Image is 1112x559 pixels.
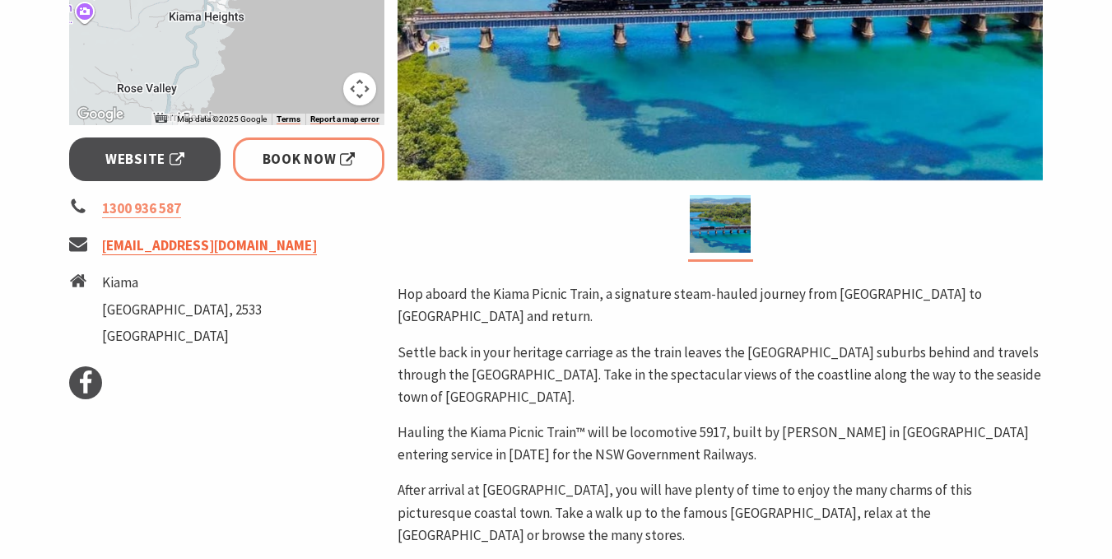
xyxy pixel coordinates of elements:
li: [GEOGRAPHIC_DATA] [102,325,262,347]
a: Website [69,137,221,181]
button: Keyboard shortcuts [156,114,167,125]
li: [GEOGRAPHIC_DATA], 2533 [102,299,262,321]
p: Settle back in your heritage carriage as the train leaves the [GEOGRAPHIC_DATA] suburbs behind an... [398,342,1043,409]
a: Terms [277,114,300,124]
span: Map data ©2025 Google [177,114,267,123]
p: Hop aboard the Kiama Picnic Train, a signature steam-hauled journey from [GEOGRAPHIC_DATA] to [GE... [398,283,1043,328]
span: Website [105,148,184,170]
img: Kiama Picnic Train [690,195,751,253]
a: Book Now [233,137,385,181]
p: After arrival at [GEOGRAPHIC_DATA], you will have plenty of time to enjoy the many charms of this... [398,479,1043,547]
a: [EMAIL_ADDRESS][DOMAIN_NAME] [102,236,317,255]
p: Hauling the Kiama Picnic Train™ will be locomotive 5917, built by [PERSON_NAME] in [GEOGRAPHIC_DA... [398,422,1043,466]
button: Map camera controls [343,72,376,105]
a: 1300 936 587 [102,199,181,218]
span: Book Now [263,148,356,170]
li: Kiama [102,272,262,294]
a: Open this area in Google Maps (opens a new window) [73,104,128,125]
a: Report a map error [310,114,379,124]
img: Google [73,104,128,125]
